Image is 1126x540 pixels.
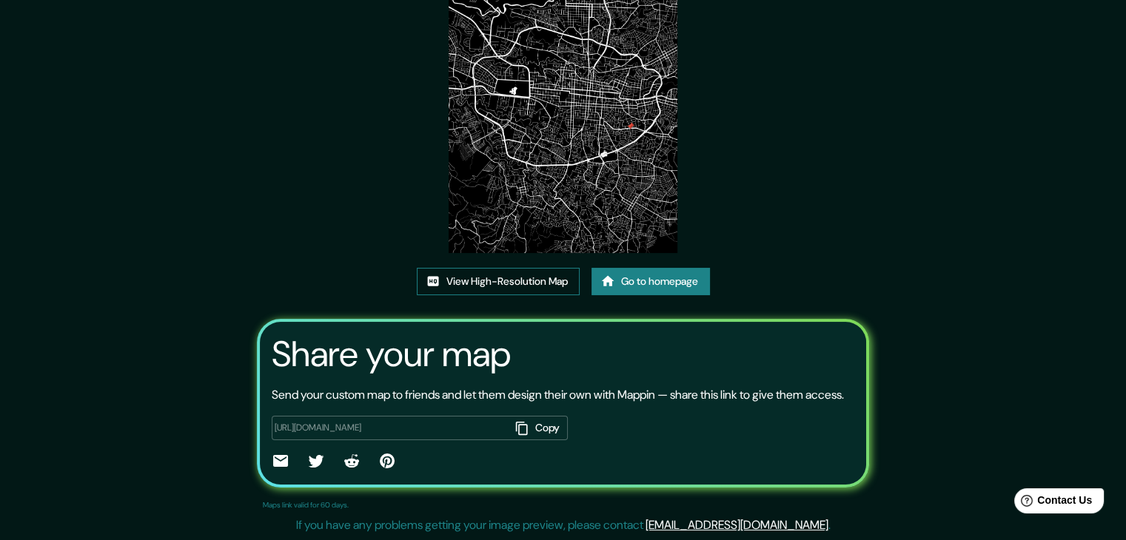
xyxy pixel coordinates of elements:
[296,516,831,534] p: If you have any problems getting your image preview, please contact .
[263,499,349,510] p: Maps link valid for 60 days.
[417,268,580,295] a: View High-Resolution Map
[646,517,828,533] a: [EMAIL_ADDRESS][DOMAIN_NAME]
[272,386,844,404] p: Send your custom map to friends and let them design their own with Mappin — share this link to gi...
[510,416,568,440] button: Copy
[592,268,710,295] a: Go to homepage
[272,334,511,375] h3: Share your map
[994,482,1110,524] iframe: Help widget launcher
